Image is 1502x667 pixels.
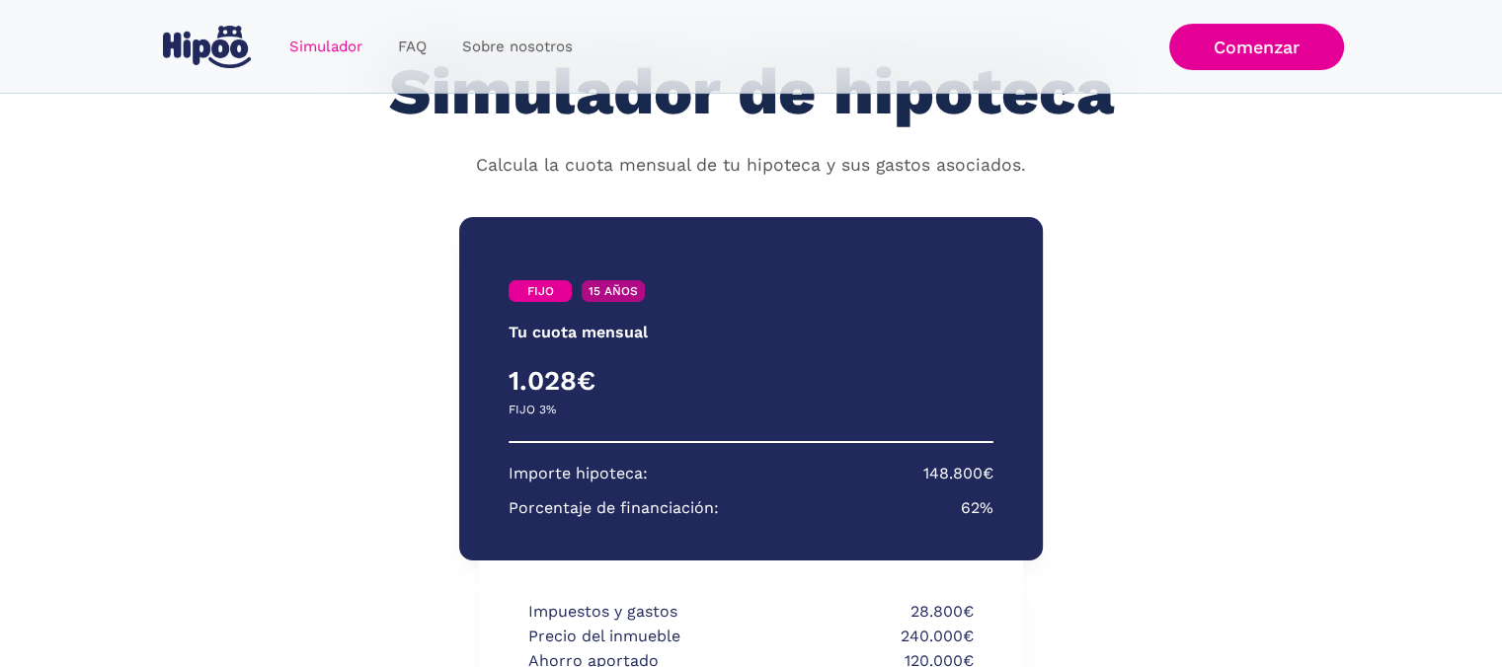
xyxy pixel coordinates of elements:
a: Sobre nosotros [444,28,591,66]
a: 15 AÑOS [582,280,645,302]
p: Precio del inmueble [528,625,746,649]
p: FIJO 3% [509,398,556,422]
h1: Simulador de hipoteca [389,56,1114,128]
a: home [159,18,256,76]
p: Tu cuota mensual [509,321,648,345]
h4: 1.028€ [509,364,751,398]
a: Comenzar [1169,24,1344,70]
a: Simulador [272,28,380,66]
p: 148.800€ [923,462,993,486]
p: 240.000€ [756,625,974,649]
a: FIJO [509,280,572,302]
p: 62% [961,496,993,521]
p: Impuestos y gastos [528,600,746,625]
p: Porcentaje de financiación: [509,496,719,521]
p: Calcula la cuota mensual de tu hipoteca y sus gastos asociados. [476,153,1026,179]
p: 28.800€ [756,600,974,625]
a: FAQ [380,28,444,66]
p: Importe hipoteca: [509,462,648,486]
